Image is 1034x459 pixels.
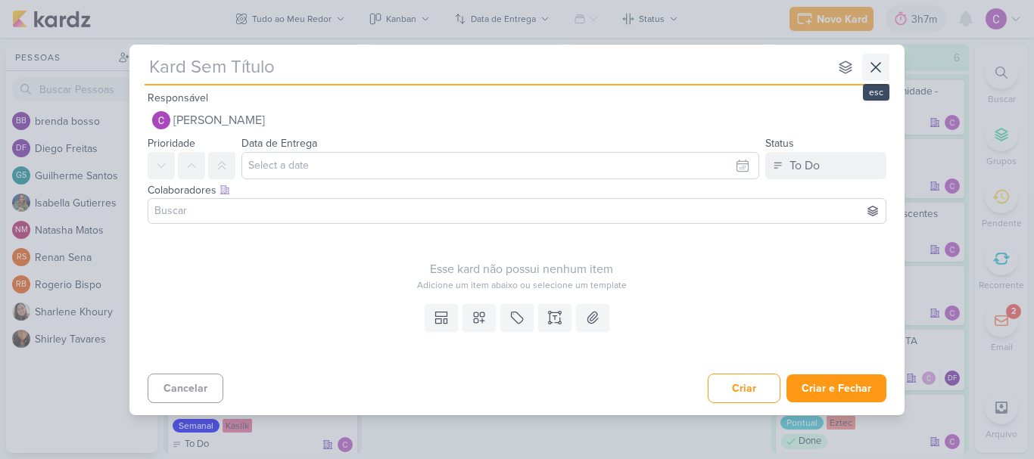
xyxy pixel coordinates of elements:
label: Data de Entrega [241,137,317,150]
span: [PERSON_NAME] [173,111,265,129]
img: Carlos Lima [152,111,170,129]
input: Buscar [151,202,883,220]
button: To Do [765,152,886,179]
div: To Do [790,157,820,175]
div: Adicione um item abaixo ou selecione um template [148,278,895,292]
div: esc [863,84,889,101]
button: Criar [708,374,780,403]
label: Responsável [148,91,208,104]
button: Criar e Fechar [786,374,886,402]
div: Colaboradores [148,182,886,198]
label: Prioridade [148,137,195,150]
input: Select a date [241,152,759,179]
input: Kard Sem Título [145,54,829,81]
label: Status [765,137,794,150]
button: Cancelar [148,374,223,403]
div: Esse kard não possui nenhum item [148,260,895,278]
button: [PERSON_NAME] [148,107,886,134]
